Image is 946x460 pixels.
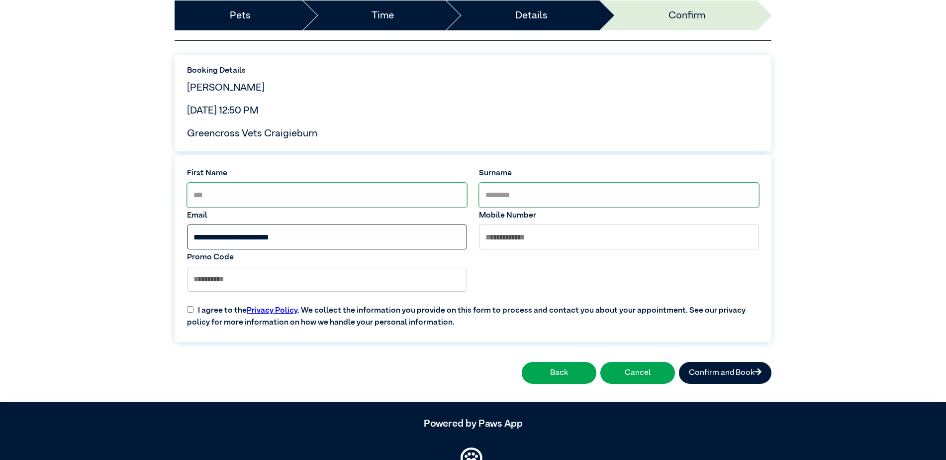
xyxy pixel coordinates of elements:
label: Promo Code [187,251,467,263]
label: First Name [187,167,467,179]
label: Surname [479,167,759,179]
label: I agree to the . We collect the information you provide on this form to process and contact you a... [181,297,765,329]
input: I agree to thePrivacy Policy. We collect the information you provide on this form to process and ... [187,306,193,313]
span: [PERSON_NAME] [187,83,265,93]
h5: Powered by Paws App [175,418,771,430]
a: Privacy Policy [247,307,297,315]
label: Email [187,210,467,222]
label: Mobile Number [479,210,759,222]
span: Greencross Vets Craigieburn [187,128,317,138]
span: [DATE] 12:50 PM [187,106,259,115]
button: Back [522,362,596,384]
a: Details [515,8,548,23]
label: Booking Details [187,65,759,77]
a: Time [372,8,394,23]
button: Cancel [600,362,675,384]
button: Confirm and Book [679,362,771,384]
a: Pets [230,8,251,23]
